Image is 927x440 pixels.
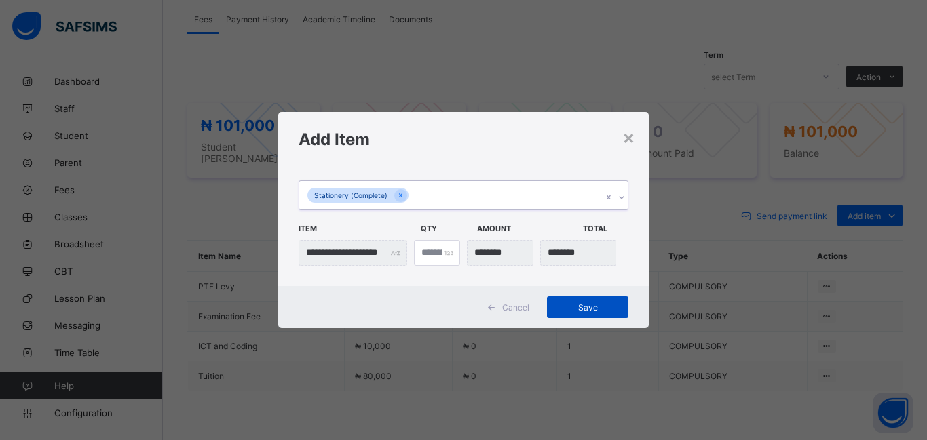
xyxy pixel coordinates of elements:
div: Stationery (Complete) [307,188,394,203]
h1: Add Item [299,129,628,149]
span: Amount [477,217,576,240]
span: Save [557,302,618,313]
div: × [622,125,635,148]
span: Cancel [502,302,529,313]
span: Item [299,217,414,240]
span: Qty [421,217,470,240]
span: Total [583,217,632,240]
